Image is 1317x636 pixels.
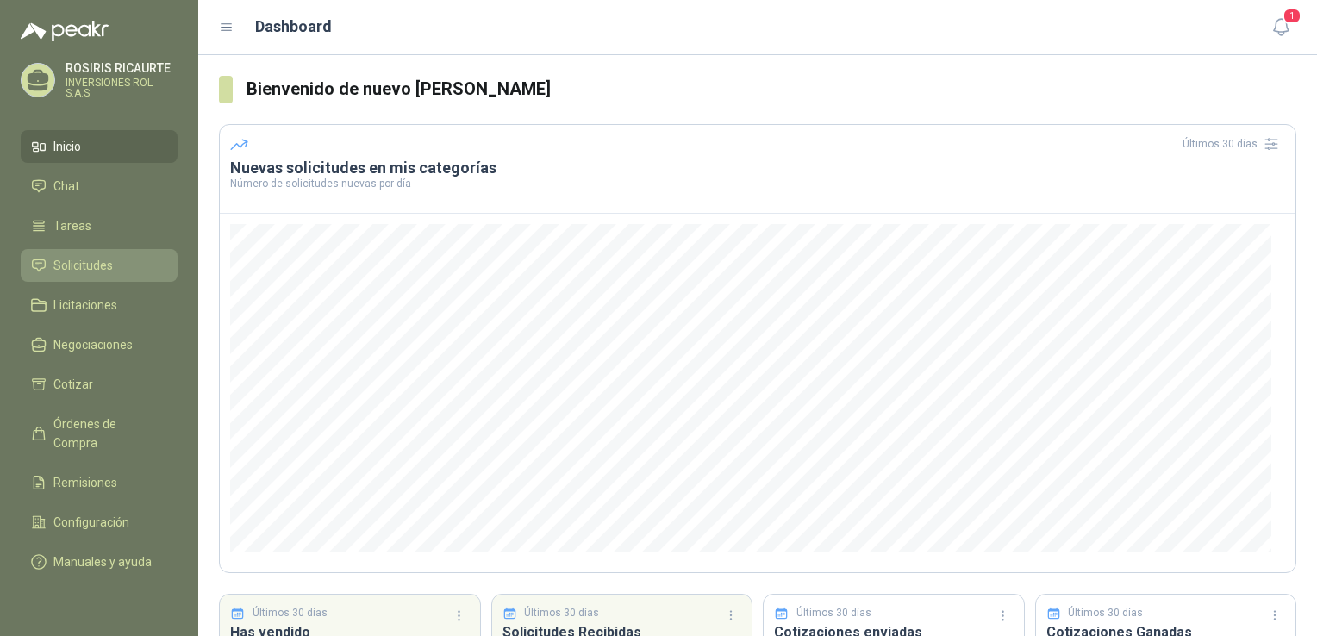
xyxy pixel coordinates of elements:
[21,506,178,539] a: Configuración
[53,256,113,275] span: Solicitudes
[230,158,1285,178] h3: Nuevas solicitudes en mis categorías
[66,62,178,74] p: ROSIRIS RICAURTE
[21,466,178,499] a: Remisiones
[53,177,79,196] span: Chat
[796,605,871,621] p: Últimos 30 días
[53,375,93,394] span: Cotizar
[230,178,1285,189] p: Número de solicitudes nuevas por día
[524,605,599,621] p: Últimos 30 días
[53,137,81,156] span: Inicio
[53,552,152,571] span: Manuales y ayuda
[66,78,178,98] p: INVERSIONES ROL S.A.S
[255,15,332,39] h1: Dashboard
[21,289,178,321] a: Licitaciones
[53,513,129,532] span: Configuración
[21,368,178,401] a: Cotizar
[21,21,109,41] img: Logo peakr
[1183,130,1285,158] div: Últimos 30 días
[21,249,178,282] a: Solicitudes
[21,130,178,163] a: Inicio
[53,473,117,492] span: Remisiones
[1283,8,1301,24] span: 1
[21,546,178,578] a: Manuales y ayuda
[253,605,328,621] p: Últimos 30 días
[247,76,1296,103] h3: Bienvenido de nuevo [PERSON_NAME]
[1265,12,1296,43] button: 1
[21,170,178,203] a: Chat
[53,415,161,452] span: Órdenes de Compra
[53,335,133,354] span: Negociaciones
[21,209,178,242] a: Tareas
[53,296,117,315] span: Licitaciones
[21,328,178,361] a: Negociaciones
[53,216,91,235] span: Tareas
[21,408,178,459] a: Órdenes de Compra
[1068,605,1143,621] p: Últimos 30 días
